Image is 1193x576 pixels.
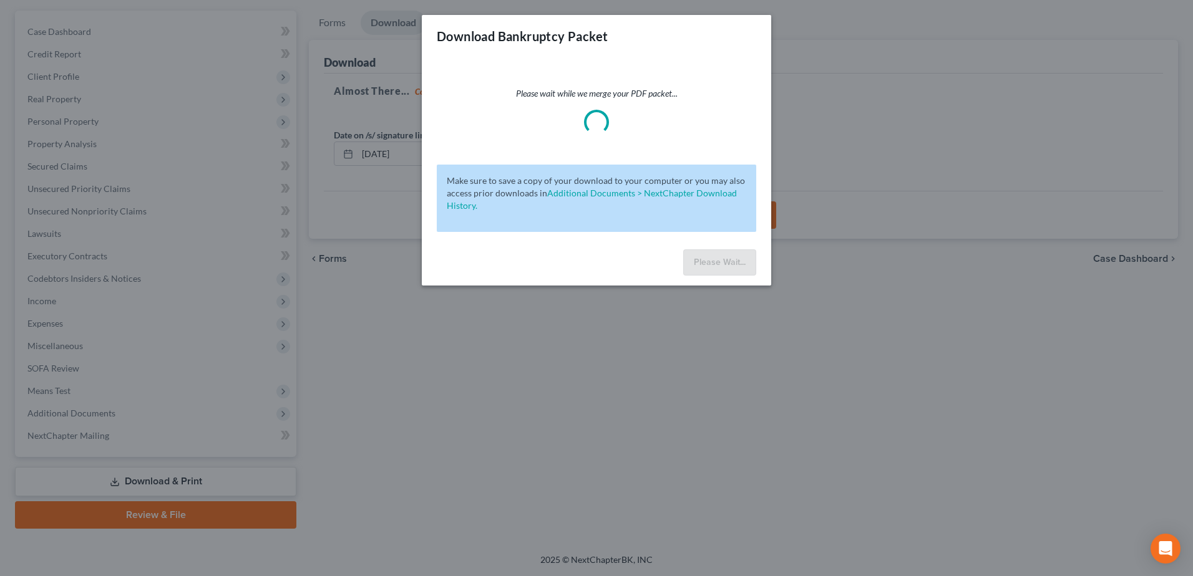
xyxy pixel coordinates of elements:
[437,87,756,100] p: Please wait while we merge your PDF packet...
[683,249,756,276] button: Please Wait...
[694,257,746,267] span: Please Wait...
[437,27,608,45] h3: Download Bankruptcy Packet
[1151,534,1181,564] div: Open Intercom Messenger
[447,188,737,211] a: Additional Documents > NextChapter Download History.
[447,175,746,212] p: Make sure to save a copy of your download to your computer or you may also access prior downloads in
